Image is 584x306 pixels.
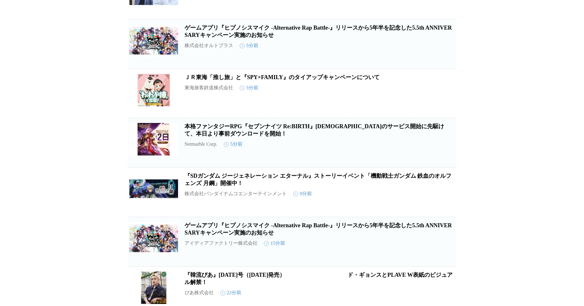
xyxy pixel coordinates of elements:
img: 『SDガンダム ジージェネレーション エターナル』ストーリーイベント「機動戦士ガンダム 鉄血のオルフェンズ 月鋼」開催中！ [129,172,178,205]
a: ゲームアプリ『ヒプノシスマイク -Alternative Rap Battle-』リリースから5年半を記念した5.5th ANNIVERSARYキャンペーン実施のお知らせ [185,25,452,38]
p: 株式会社オルトプラス [185,42,233,49]
p: Netmarble Corp. [185,141,217,147]
img: ゲームアプリ『ヒプノシスマイク -Alternative Rap Battle-』リリースから5年半を記念した5.5th ANNIVERSARYキャンペーン実施のお知らせ [129,222,178,254]
a: 『SDガンダム ジージェネレーション エターナル』ストーリーイベント「機動戦士ガンダム 鉄血のオルフェンズ 月鋼」開催中！ [185,173,451,186]
p: ぴあ株式会社 [185,289,214,296]
a: 本格ファンタジーRPG『セブンナイツ Re:BIRTH』[DEMOGRAPHIC_DATA]のサービス開始に先駆けて、本日より事前ダウンロードを開始！ [185,123,444,137]
a: 『韓流ぴあ』[DATE]号（[DATE]発売） ド・ギョンスとPLAVE W表紙のビジュアル解禁！ [185,272,453,285]
p: アイディアファクトリー株式会社 [185,240,258,247]
time: 5分前 [240,84,258,91]
img: 本格ファンタジーRPG『セブンナイツ Re:BIRTH』9月18日（木）のサービス開始に先駆けて、本日より事前ダウンロードを開始！ [129,123,178,155]
time: 5分前 [240,42,258,49]
p: 東海旅客鉄道株式会社 [185,84,233,91]
time: 22分前 [220,289,241,296]
img: ＪＲ東海「推し旅」と『SPY×FAMILY』のタイアップキャンペーンについて [129,74,178,106]
img: ゲームアプリ『ヒプノシスマイク -Alternative Rap Battle-』リリースから5年半を記念した5.5th ANNIVERSARYキャンペーン実施のお知らせ [129,24,178,57]
time: 5分前 [224,141,243,148]
a: ＪＲ東海「推し旅」と『SPY×FAMILY』のタイアップキャンペーンについて [185,74,380,80]
a: ゲームアプリ『ヒプノシスマイク -Alternative Rap Battle-』リリースから5年半を記念した5.5th ANNIVERSARYキャンペーン実施のお知らせ [185,222,452,236]
time: 15分前 [264,240,285,247]
time: 9分前 [293,190,312,197]
p: 株式会社バンダイナムコエンターテインメント [185,190,287,197]
img: 『韓流ぴあ』25年11月号（9月22日発売） ド・ギョンスとPLAVE W表紙のビジュアル解禁！ [129,272,178,304]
